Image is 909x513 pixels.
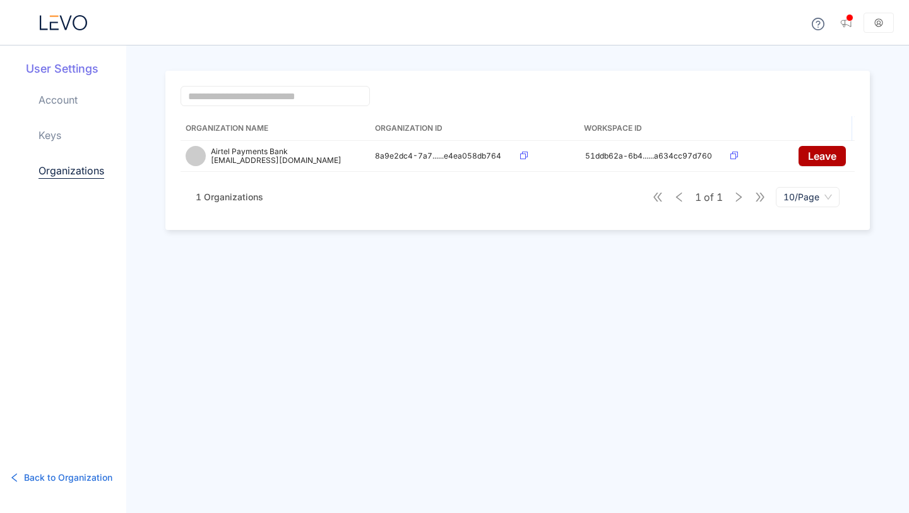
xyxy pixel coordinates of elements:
[808,150,836,162] span: Leave
[716,191,723,203] span: 1
[370,116,515,141] th: Organization ID
[26,61,126,77] h5: User Settings
[783,188,832,207] span: 10/Page
[211,147,342,156] p: Airtel Payments Bank
[39,92,78,107] a: Account
[375,151,501,160] span: 8a9e2dc4-7a7......e4ea058db764
[585,151,712,160] span: 51ddb62a-6b4......a634cc97d760
[211,156,342,165] p: [EMAIL_ADDRESS][DOMAIN_NAME]
[181,116,370,141] th: Organization Name
[579,116,724,141] th: Workspace ID
[695,191,723,203] span: of
[24,471,112,485] span: Back to Organization
[799,146,846,166] button: Leave
[39,128,61,143] a: Keys
[695,191,701,203] span: 1
[196,191,263,202] span: 1 Organizations
[39,163,104,179] a: Organizations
